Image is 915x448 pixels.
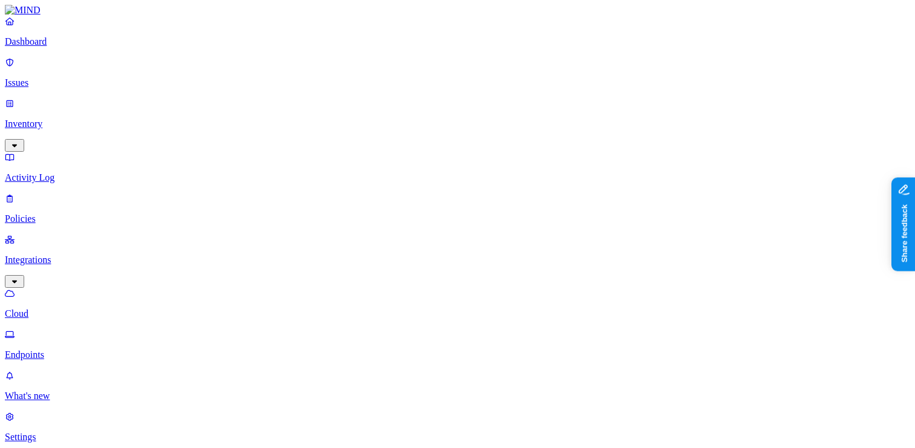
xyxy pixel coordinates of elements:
p: Endpoints [5,349,910,360]
a: Integrations [5,234,910,286]
a: Settings [5,411,910,443]
p: Policies [5,213,910,224]
p: Cloud [5,308,910,319]
a: Dashboard [5,16,910,47]
a: MIND [5,5,910,16]
a: Issues [5,57,910,88]
img: MIND [5,5,41,16]
p: What's new [5,391,910,401]
p: Integrations [5,255,910,265]
p: Activity Log [5,172,910,183]
a: Policies [5,193,910,224]
a: What's new [5,370,910,401]
p: Settings [5,432,910,443]
p: Issues [5,77,910,88]
p: Inventory [5,118,910,129]
p: Dashboard [5,36,910,47]
a: Activity Log [5,152,910,183]
a: Inventory [5,98,910,150]
a: Endpoints [5,329,910,360]
a: Cloud [5,288,910,319]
